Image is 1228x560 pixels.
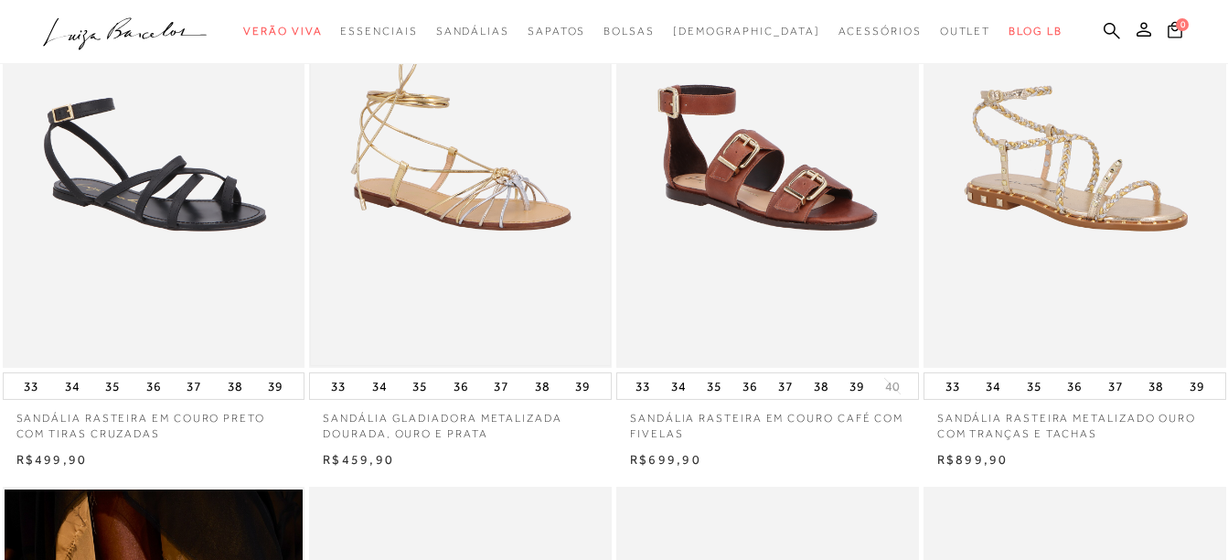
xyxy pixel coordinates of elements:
[529,373,555,399] button: 38
[737,373,763,399] button: 36
[940,15,991,48] a: noSubCategoriesText
[1162,20,1188,45] button: 0
[838,25,922,38] span: Acessórios
[436,15,509,48] a: noSubCategoriesText
[1143,373,1169,399] button: 38
[1021,373,1047,399] button: 35
[16,452,88,467] span: R$499,90
[59,373,85,399] button: 34
[528,25,585,38] span: Sapatos
[630,373,656,399] button: 33
[448,373,474,399] button: 36
[570,373,595,399] button: 39
[309,400,612,442] a: SANDÁLIA GLADIADORA METALIZADA DOURADA, OURO E PRATA
[1103,373,1128,399] button: 37
[666,373,691,399] button: 34
[100,373,125,399] button: 35
[528,15,585,48] a: noSubCategoriesText
[436,25,509,38] span: Sandálias
[3,400,305,442] a: SANDÁLIA RASTEIRA EM COURO PRETO COM TIRAS CRUZADAS
[616,400,919,442] a: SANDÁLIA RASTEIRA EM COURO CAFÉ COM FIVELAS
[924,400,1226,442] a: SANDÁLIA RASTEIRA METALIZADO OURO COM TRANÇAS E TACHAS
[701,373,727,399] button: 35
[1009,25,1062,38] span: BLOG LB
[181,373,207,399] button: 37
[326,373,351,399] button: 33
[262,373,288,399] button: 39
[488,373,514,399] button: 37
[603,25,655,38] span: Bolsas
[243,25,322,38] span: Verão Viva
[630,452,701,467] span: R$699,90
[1176,18,1189,31] span: 0
[243,15,322,48] a: noSubCategoriesText
[340,15,417,48] a: noSubCategoriesText
[323,452,394,467] span: R$459,90
[222,373,248,399] button: 38
[1062,373,1087,399] button: 36
[940,373,966,399] button: 33
[808,373,834,399] button: 38
[838,15,922,48] a: noSubCategoriesText
[603,15,655,48] a: noSubCategoriesText
[1184,373,1210,399] button: 39
[937,452,1009,467] span: R$899,90
[141,373,166,399] button: 36
[407,373,432,399] button: 35
[773,373,798,399] button: 37
[844,373,870,399] button: 39
[940,25,991,38] span: Outlet
[340,25,417,38] span: Essenciais
[673,15,820,48] a: noSubCategoriesText
[18,373,44,399] button: 33
[673,25,820,38] span: [DEMOGRAPHIC_DATA]
[1009,15,1062,48] a: BLOG LB
[367,373,392,399] button: 34
[980,373,1006,399] button: 34
[880,378,905,395] button: 40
